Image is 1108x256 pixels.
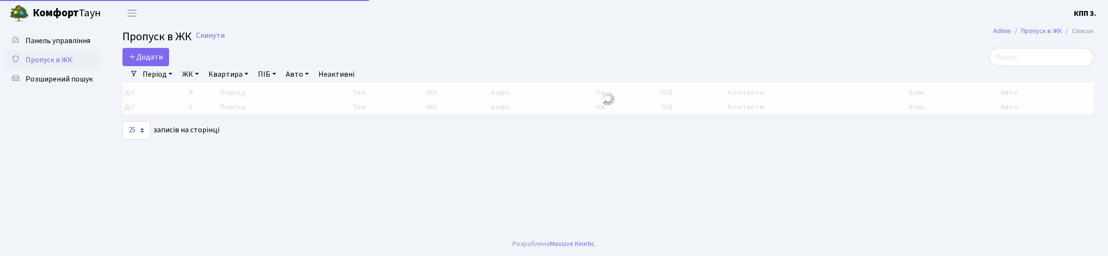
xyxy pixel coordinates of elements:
[196,31,225,40] a: Скинути
[122,121,219,140] label: записів на сторінці
[129,52,163,62] span: Додати
[5,31,101,50] a: Панель управління
[25,74,93,84] span: Розширений пошук
[122,121,150,140] select: записів на сторінці
[315,66,358,82] a: Неактивні
[120,5,144,21] button: Переключити навігацію
[989,48,1094,66] input: Пошук...
[5,50,101,70] a: Пропуск в ЖК
[122,28,192,45] span: Пропуск в ЖК
[205,66,252,82] a: Квартира
[122,48,169,66] a: Додати
[600,91,616,106] img: Обробка...
[33,5,101,22] span: Таун
[550,239,595,249] a: Massive Kinetic
[139,66,176,82] a: Період
[1074,8,1096,19] a: КПП 3.
[5,70,101,89] a: Розширений пошук
[993,26,1011,36] a: Admin
[25,55,73,65] span: Пропуск в ЖК
[282,66,313,82] a: Авто
[254,66,280,82] a: ПІБ
[33,5,79,21] b: Комфорт
[1021,26,1062,36] a: Пропуск в ЖК
[178,66,203,82] a: ЖК
[1062,26,1094,36] li: Список
[979,21,1108,41] nav: breadcrumb
[512,239,596,249] div: Розроблено .
[25,35,90,46] span: Панель управління
[10,4,29,23] img: logo.png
